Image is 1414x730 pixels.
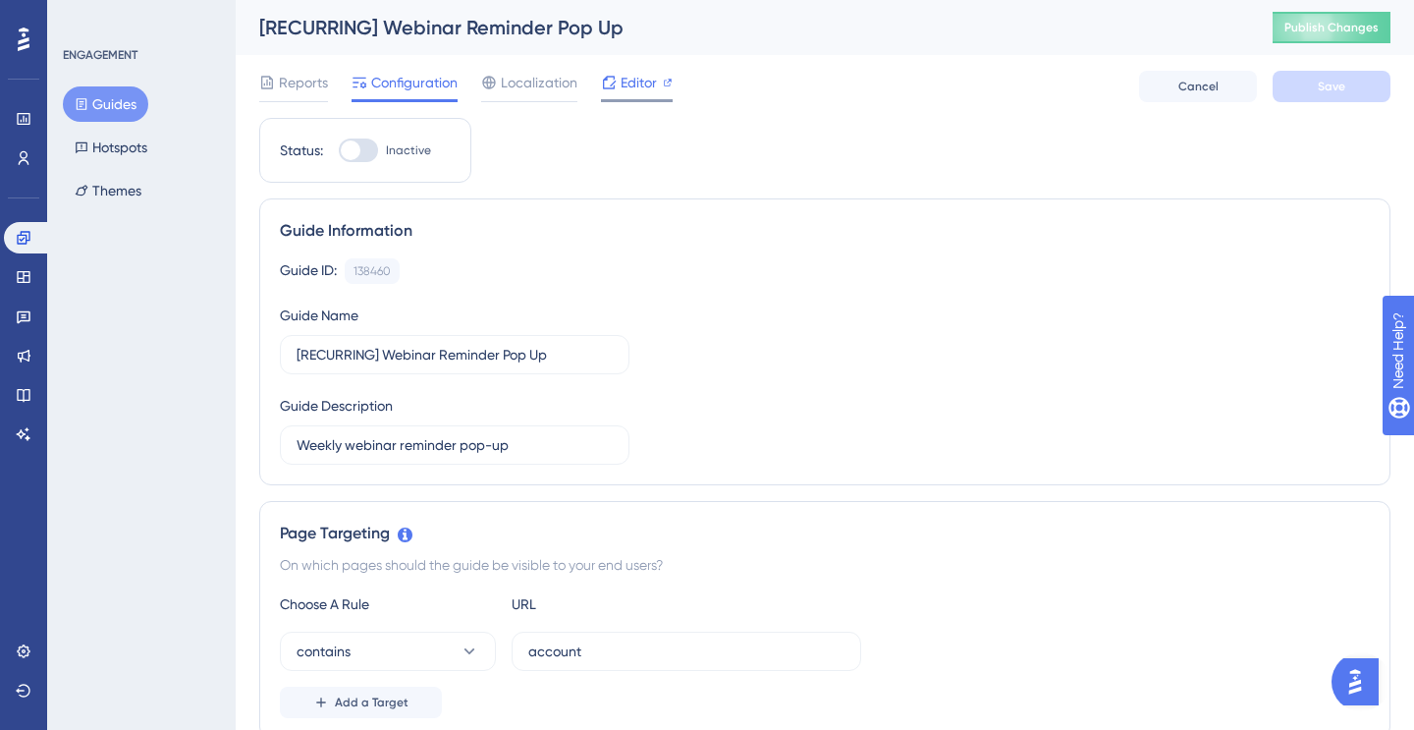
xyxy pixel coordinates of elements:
div: Guide Name [280,304,358,327]
button: Themes [63,173,153,208]
button: Guides [63,86,148,122]
div: On which pages should the guide be visible to your end users? [280,553,1370,577]
div: Guide Information [280,219,1370,243]
span: Configuration [371,71,458,94]
span: Cancel [1178,79,1219,94]
span: Add a Target [335,695,408,710]
input: yourwebsite.com/path [528,641,844,662]
span: Inactive [386,142,431,158]
span: Save [1318,79,1345,94]
div: Choose A Rule [280,592,496,616]
button: Cancel [1139,71,1257,102]
input: Type your Guide’s Name here [297,344,613,365]
div: URL [512,592,728,616]
span: Need Help? [46,5,123,28]
div: [RECURRING] Webinar Reminder Pop Up [259,14,1224,41]
div: ENGAGEMENT [63,47,137,63]
button: contains [280,632,496,671]
button: Save [1273,71,1390,102]
div: Page Targeting [280,522,1370,545]
div: Guide ID: [280,258,337,284]
button: Add a Target [280,687,442,718]
span: Localization [501,71,577,94]
div: Status: [280,139,323,162]
span: Editor [621,71,657,94]
button: Publish Changes [1273,12,1390,43]
div: Guide Description [280,394,393,418]
input: Type your Guide’s Description here [297,434,613,456]
div: 138460 [353,263,391,279]
span: Publish Changes [1284,20,1379,35]
iframe: UserGuiding AI Assistant Launcher [1332,652,1390,711]
button: Hotspots [63,130,159,165]
span: contains [297,640,351,663]
span: Reports [279,71,328,94]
